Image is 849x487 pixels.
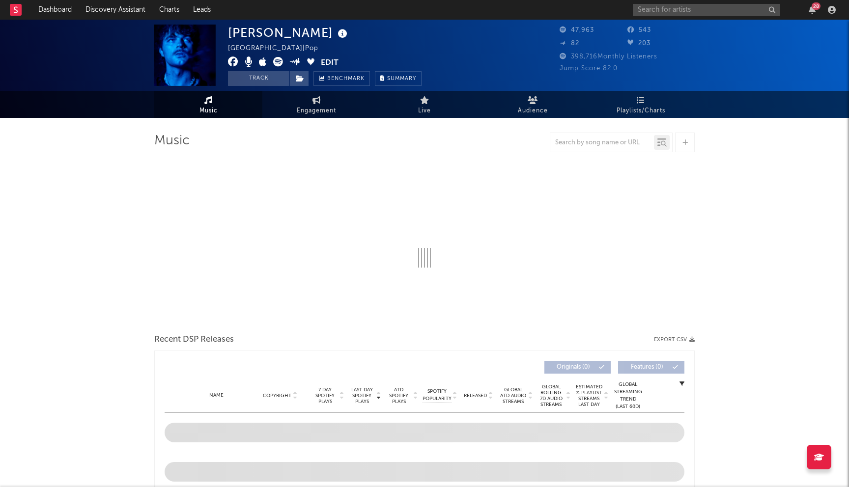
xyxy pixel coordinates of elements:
[184,392,249,399] div: Name
[560,65,618,72] span: Jump Score: 82.0
[560,27,594,33] span: 47,963
[228,25,350,41] div: [PERSON_NAME]
[575,384,602,407] span: Estimated % Playlist Streams Last Day
[538,384,565,407] span: Global Rolling 7D Audio Streams
[613,381,643,410] div: Global Streaming Trend (Last 60D)
[154,334,234,346] span: Recent DSP Releases
[297,105,336,117] span: Engagement
[321,57,339,69] button: Edit
[560,40,579,47] span: 82
[199,105,218,117] span: Music
[464,393,487,399] span: Released
[627,40,651,47] span: 203
[500,387,527,405] span: Global ATD Audio Streams
[263,393,291,399] span: Copyright
[312,387,338,405] span: 7 Day Spotify Plays
[812,2,821,10] div: 28
[618,361,684,374] button: Features(0)
[228,71,289,86] button: Track
[349,387,375,405] span: Last Day Spotify Plays
[518,105,548,117] span: Audience
[375,71,422,86] button: Summary
[544,361,611,374] button: Originals(0)
[560,54,657,60] span: 398,716 Monthly Listeners
[587,91,695,118] a: Playlists/Charts
[386,387,412,405] span: ATD Spotify Plays
[262,91,370,118] a: Engagement
[654,337,695,343] button: Export CSV
[479,91,587,118] a: Audience
[809,6,816,14] button: 28
[313,71,370,86] a: Benchmark
[550,139,654,147] input: Search by song name or URL
[154,91,262,118] a: Music
[370,91,479,118] a: Live
[627,27,651,33] span: 543
[327,73,365,85] span: Benchmark
[617,105,665,117] span: Playlists/Charts
[387,76,416,81] span: Summary
[633,4,780,16] input: Search for artists
[418,105,431,117] span: Live
[551,364,596,370] span: Originals ( 0 )
[423,388,452,403] span: Spotify Popularity
[624,364,670,370] span: Features ( 0 )
[228,43,330,54] div: [GEOGRAPHIC_DATA] | Pop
